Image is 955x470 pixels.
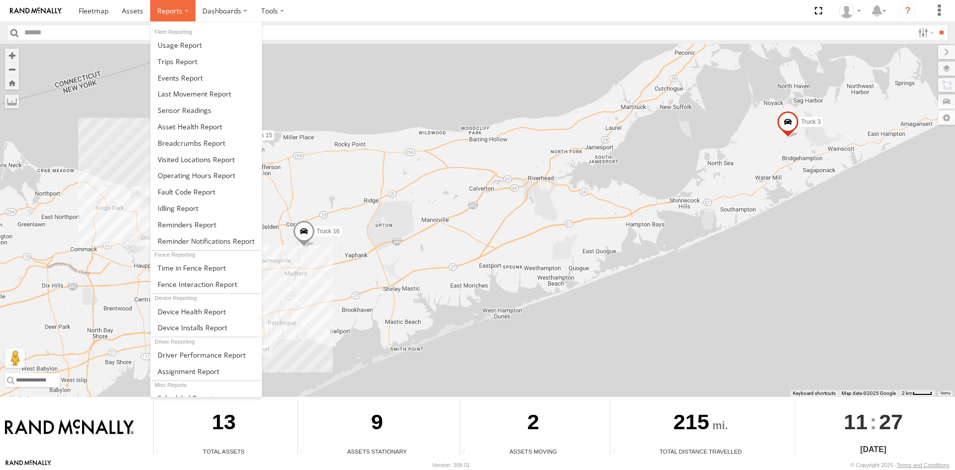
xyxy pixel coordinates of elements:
div: 2 [460,400,606,447]
span: 27 [879,400,903,443]
a: Service Reminder Notifications Report [151,233,262,249]
a: Fence Interaction Report [151,276,262,292]
button: Zoom out [5,62,19,76]
label: Map Settings [938,111,955,125]
a: Usage Report [151,37,262,53]
div: Assets Moving [460,447,606,456]
a: Scheduled Reports [151,390,262,406]
a: Sensor Readings [151,102,262,118]
div: Version: 308.01 [432,462,470,468]
span: 11 [844,400,867,443]
div: 9 [298,400,456,447]
a: Visited Locations Report [151,151,262,168]
label: Measure [5,94,19,108]
a: Last Movement Report [151,86,262,102]
a: Visit our Website [5,460,51,470]
a: Reminders Report [151,216,262,233]
a: Device Health Report [151,303,262,320]
i: ? [900,3,916,19]
button: Zoom in [5,49,19,62]
div: Total distance travelled by all assets within specified date range and applied filters [610,448,625,456]
a: Asset Health Report [151,118,262,135]
img: Rand McNally [5,419,134,436]
a: Terms and Conditions [897,462,950,468]
a: Driver Performance Report [151,347,262,363]
div: Total number of assets current stationary. [298,448,313,456]
span: Truck 16 [317,228,340,235]
div: Total Distance Travelled [610,447,791,456]
a: Device Installs Report [151,319,262,336]
span: Map data ©2025 Google [842,390,896,396]
a: Asset Operating Hours Report [151,167,262,184]
span: Truck 3 [801,118,821,125]
div: Total Assets [154,447,294,456]
label: Search Filter Options [914,25,936,40]
a: Terms (opens in new tab) [940,391,951,395]
a: Idling Report [151,200,262,216]
div: 215 [610,400,791,447]
a: Breadcrumbs Report [151,135,262,151]
img: rand-logo.svg [10,7,62,14]
div: © Copyright 2025 - [851,462,950,468]
div: Total number of Enabled Assets [154,448,169,456]
button: Map Scale: 2 km per 35 pixels [899,390,935,397]
button: Drag Pegman onto the map to open Street View [5,348,25,368]
a: Assignment Report [151,363,262,379]
div: [DATE] [795,444,952,456]
button: Zoom Home [5,76,19,90]
a: Time in Fences Report [151,260,262,276]
div: Total number of assets current in transit. [460,448,475,456]
button: Keyboard shortcuts [793,390,836,397]
span: 2 km [902,390,913,396]
a: Fault Code Report [151,184,262,200]
a: Trips Report [151,53,262,70]
div: Assets Stationary [298,447,456,456]
a: Full Events Report [151,70,262,86]
div: 13 [154,400,294,447]
div: : [795,400,952,443]
div: Barbara Muller [836,3,864,18]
